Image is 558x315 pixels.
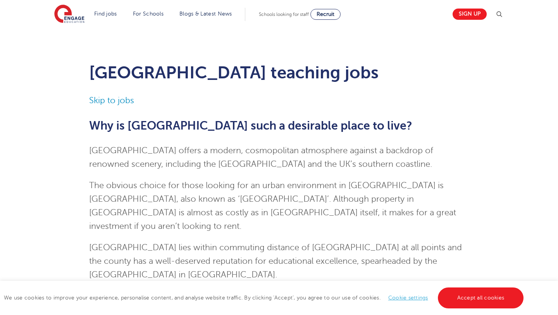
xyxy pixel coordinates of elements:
[94,11,117,17] a: Find jobs
[89,119,412,132] span: Why is [GEOGRAPHIC_DATA] such a desirable place to live?
[89,146,433,169] span: [GEOGRAPHIC_DATA] offers a modern, cosmopolitan atmosphere against a backdrop of renowned scenery...
[89,63,469,82] h1: [GEOGRAPHIC_DATA] teaching jobs
[310,9,341,20] a: Recruit
[133,11,164,17] a: For Schools
[89,96,134,105] a: Skip to jobs
[317,11,334,17] span: Recruit
[259,12,309,17] span: Schools looking for staff
[4,295,525,301] span: We use cookies to improve your experience, personalise content, and analyse website traffic. By c...
[89,243,462,279] span: [GEOGRAPHIC_DATA] lies within commuting distance of [GEOGRAPHIC_DATA] at all points and the count...
[388,295,428,301] a: Cookie settings
[453,9,487,20] a: Sign up
[54,5,84,24] img: Engage Education
[89,181,456,231] span: The obvious choice for those looking for an urban environment in [GEOGRAPHIC_DATA] is [GEOGRAPHIC...
[438,287,524,308] a: Accept all cookies
[179,11,232,17] a: Blogs & Latest News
